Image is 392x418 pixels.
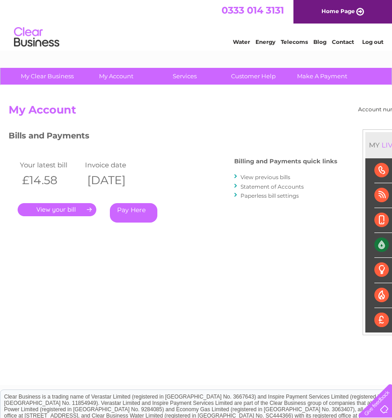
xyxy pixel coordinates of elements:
a: Pay Here [110,203,157,223]
a: Energy [255,38,275,45]
a: 0333 014 3131 [222,5,284,16]
a: My Clear Business [10,68,85,85]
a: Log out [362,38,383,45]
a: . [18,203,96,216]
h4: Billing and Payments quick links [234,158,337,165]
a: Paperless bill settings [241,192,299,199]
a: Statement of Accounts [241,183,304,190]
h3: Bills and Payments [9,129,337,145]
a: Telecoms [281,38,308,45]
a: Make A Payment [285,68,359,85]
th: [DATE] [83,171,148,190]
a: Contact [332,38,354,45]
a: Water [233,38,250,45]
a: View previous bills [241,174,290,180]
img: logo.png [14,24,60,51]
th: £14.58 [18,171,83,190]
a: My Account [79,68,153,85]
a: Blog [313,38,326,45]
td: Invoice date [83,159,148,171]
a: Services [147,68,222,85]
a: Customer Help [216,68,291,85]
td: Your latest bill [18,159,83,171]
